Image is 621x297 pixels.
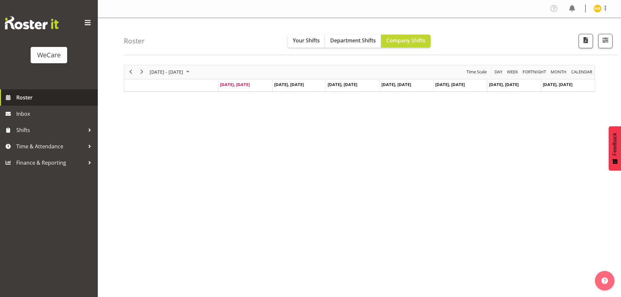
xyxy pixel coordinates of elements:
[37,50,61,60] div: WeCare
[124,65,595,92] div: Timeline Week of August 11, 2025
[522,68,547,76] span: Fortnight
[550,68,567,76] span: Month
[149,68,192,76] button: August 2025
[381,35,431,48] button: Company Shifts
[594,5,601,12] img: matthew-brewer11790.jpg
[506,68,519,76] button: Timeline Week
[16,125,85,135] span: Shifts
[522,68,547,76] button: Fortnight
[330,37,376,44] span: Department Shifts
[609,126,621,171] button: Feedback - Show survey
[435,82,465,87] span: [DATE], [DATE]
[570,68,593,76] span: calendar
[381,82,411,87] span: [DATE], [DATE]
[288,35,325,48] button: Your Shifts
[466,68,487,76] span: Time Scale
[325,35,381,48] button: Department Shifts
[16,141,85,151] span: Time & Attendance
[138,68,146,76] button: Next
[16,158,85,168] span: Finance & Reporting
[494,68,504,76] button: Timeline Day
[125,65,136,79] div: previous period
[494,68,503,76] span: Day
[601,277,608,284] img: help-xxl-2.png
[274,82,304,87] span: [DATE], [DATE]
[147,65,193,79] div: August 11 - 17, 2025
[550,68,568,76] button: Timeline Month
[466,68,488,76] button: Time Scale
[543,82,572,87] span: [DATE], [DATE]
[16,109,95,119] span: Inbox
[136,65,147,79] div: next period
[149,68,184,76] span: [DATE] - [DATE]
[220,82,250,87] span: [DATE], [DATE]
[489,82,519,87] span: [DATE], [DATE]
[328,82,357,87] span: [DATE], [DATE]
[124,37,145,45] h4: Roster
[570,68,594,76] button: Month
[598,34,613,48] button: Filter Shifts
[293,37,320,44] span: Your Shifts
[386,37,425,44] span: Company Shifts
[579,34,593,48] button: Download a PDF of the roster according to the set date range.
[16,93,95,102] span: Roster
[126,68,135,76] button: Previous
[506,68,519,76] span: Week
[612,133,618,156] span: Feedback
[5,16,59,29] img: Rosterit website logo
